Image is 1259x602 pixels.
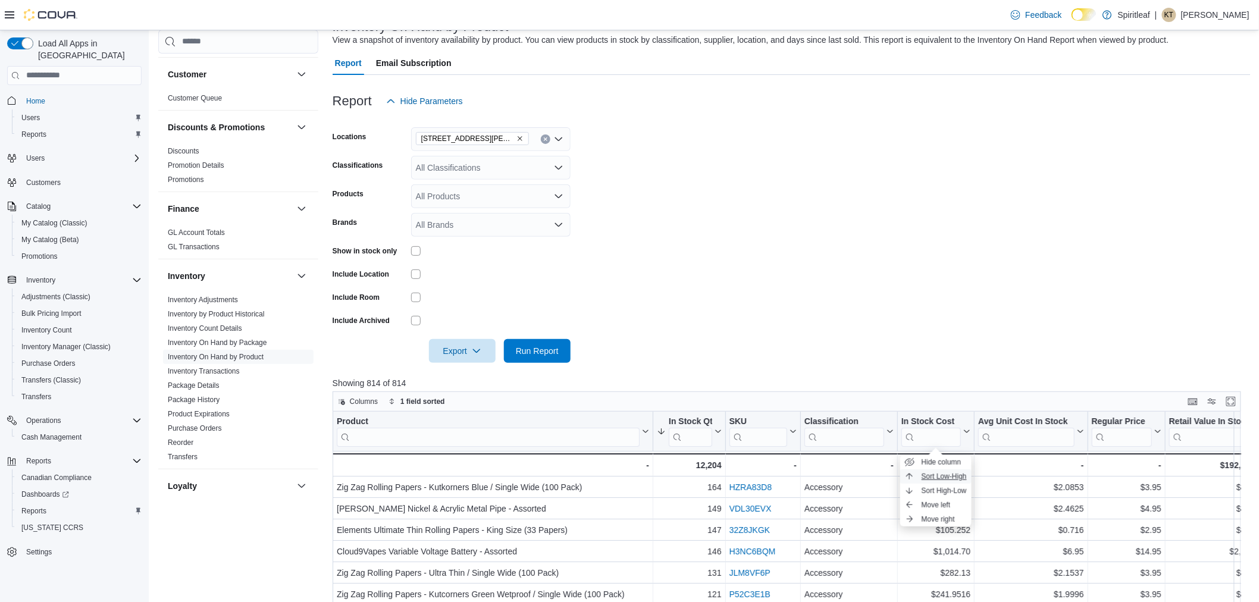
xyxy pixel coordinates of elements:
a: GL Account Totals [168,228,225,237]
a: My Catalog (Classic) [17,216,92,230]
button: Loyalty [168,480,292,492]
span: Reports [26,456,51,466]
button: Open list of options [554,192,563,201]
span: Reports [21,506,46,516]
div: 146 [657,544,722,559]
div: Retail Value In Stock [1169,416,1257,427]
div: $3.95 [1092,587,1161,601]
div: 121 [657,587,722,601]
button: Bulk Pricing Import [12,305,146,322]
a: Discounts [168,147,199,155]
div: Elements Ultimate Thin Rolling Papers - King Size (33 Papers) [337,523,649,537]
span: Inventory On Hand by Package [168,338,267,347]
a: Inventory Count Details [168,324,242,333]
button: Regular Price [1092,416,1161,446]
span: Email Subscription [376,51,452,75]
span: Customer Queue [168,93,222,103]
button: Clear input [541,134,550,144]
span: Sort High-Low [922,486,967,496]
a: JLM8VF6P [729,568,770,578]
span: Inventory On Hand by Product [168,352,264,362]
button: Users [21,151,49,165]
div: $105.252 [901,523,970,537]
button: Sort Low-High [900,469,972,484]
button: Enter fullscreen [1224,394,1238,409]
div: $282.13 [901,566,970,580]
div: - [1092,458,1161,472]
button: Remove 592 - Spiritleaf Scott St (St Catharines) from selection in this group [516,135,524,142]
button: Move right [900,512,972,526]
span: Inventory [26,275,55,285]
span: Canadian Compliance [21,473,92,482]
span: Users [26,153,45,163]
div: Regular Price [1092,416,1152,427]
button: Operations [2,412,146,429]
div: $14.95 [1092,544,1161,559]
div: Avg Unit Cost In Stock [978,416,1074,427]
span: Purchase Orders [17,356,142,371]
div: Zig Zag Rolling Papers - Kutkorners Blue / Single Wide (100 Pack) [337,480,649,494]
label: Include Archived [333,316,390,325]
div: $3.95 [1092,480,1161,494]
span: Bulk Pricing Import [17,306,142,321]
span: Settings [26,547,52,557]
div: Accessory [804,566,894,580]
button: Open list of options [554,163,563,173]
span: Bulk Pricing Import [21,309,82,318]
span: Transfers (Classic) [21,375,81,385]
a: Promotions [17,249,62,264]
button: Reports [12,126,146,143]
a: Feedback [1006,3,1066,27]
button: Home [2,92,146,109]
h3: Finance [168,203,199,215]
div: In Stock Cost [901,416,961,446]
button: Hide Parameters [381,89,468,113]
div: - [336,458,649,472]
button: Inventory [21,273,60,287]
div: View a snapshot of inventory availability by product. You can view products in stock by classific... [333,34,1169,46]
span: 592 - Spiritleaf Scott St (St Catharines) [416,132,529,145]
a: Package History [168,396,220,404]
span: GL Transactions [168,242,220,252]
a: Dashboards [12,486,146,503]
span: Promotions [17,249,142,264]
span: Customers [21,175,142,190]
button: Settings [2,543,146,560]
span: Cash Management [17,430,142,444]
p: | [1155,8,1157,22]
span: Canadian Compliance [17,471,142,485]
div: $1.9996 [978,587,1083,601]
h3: Customer [168,68,206,80]
span: Home [26,96,45,106]
a: Dashboards [17,487,74,501]
div: $1,014.70 [901,544,970,559]
span: Package History [168,395,220,405]
span: Product Expirations [168,409,230,419]
span: Users [21,113,40,123]
button: Inventory Count [12,322,146,338]
div: 164 [657,480,722,494]
a: My Catalog (Beta) [17,233,84,247]
a: Reorder [168,438,193,447]
button: Discounts & Promotions [168,121,292,133]
button: Move left [900,498,972,512]
a: Purchase Orders [168,424,222,432]
button: Finance [168,203,292,215]
span: Run Report [516,345,559,357]
button: My Catalog (Classic) [12,215,146,231]
span: Feedback [1025,9,1061,21]
button: Promotions [12,248,146,265]
a: Package Details [168,381,220,390]
span: Inventory Transactions [168,366,240,376]
a: Canadian Compliance [17,471,96,485]
label: Include Location [333,269,389,279]
span: [STREET_ADDRESS][PERSON_NAME] ([GEOGRAPHIC_DATA]) [421,133,514,145]
p: [PERSON_NAME] [1181,8,1249,22]
label: Products [333,189,364,199]
span: Dashboards [21,490,69,499]
a: [US_STATE] CCRS [17,521,88,535]
label: Classifications [333,161,383,170]
h3: Report [333,94,372,108]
